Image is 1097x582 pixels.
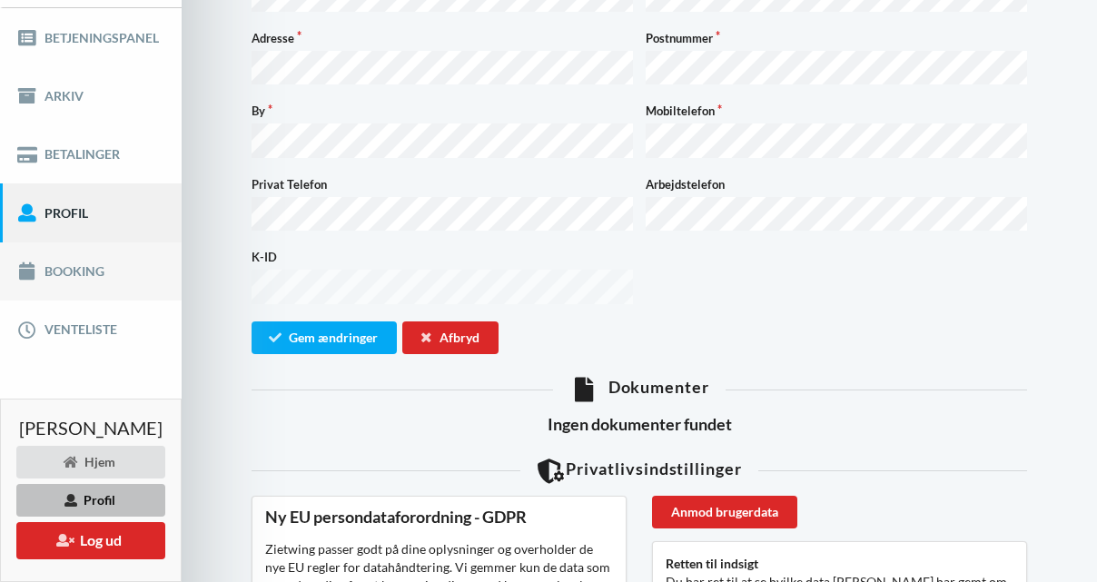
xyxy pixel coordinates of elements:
[646,29,1027,47] label: Postnummer
[265,507,613,528] div: Ny EU persondataforordning - GDPR
[16,446,165,478] div: Hjem
[652,496,797,528] div: Anmod brugerdata
[252,175,633,193] label: Privat Telefon
[252,248,633,266] label: K-ID
[252,102,633,120] label: By
[252,29,633,47] label: Adresse
[252,377,1027,401] div: Dokumenter
[16,484,165,517] div: Profil
[19,419,163,437] span: [PERSON_NAME]
[666,556,758,571] b: Retten til indsigt
[252,459,1027,483] div: Privatlivsindstillinger
[252,321,397,354] button: Gem ændringer
[402,321,499,354] div: Afbryd
[252,414,1027,435] h3: Ingen dokumenter fundet
[646,102,1027,120] label: Mobiltelefon
[16,522,165,559] button: Log ud
[646,175,1027,193] label: Arbejdstelefon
